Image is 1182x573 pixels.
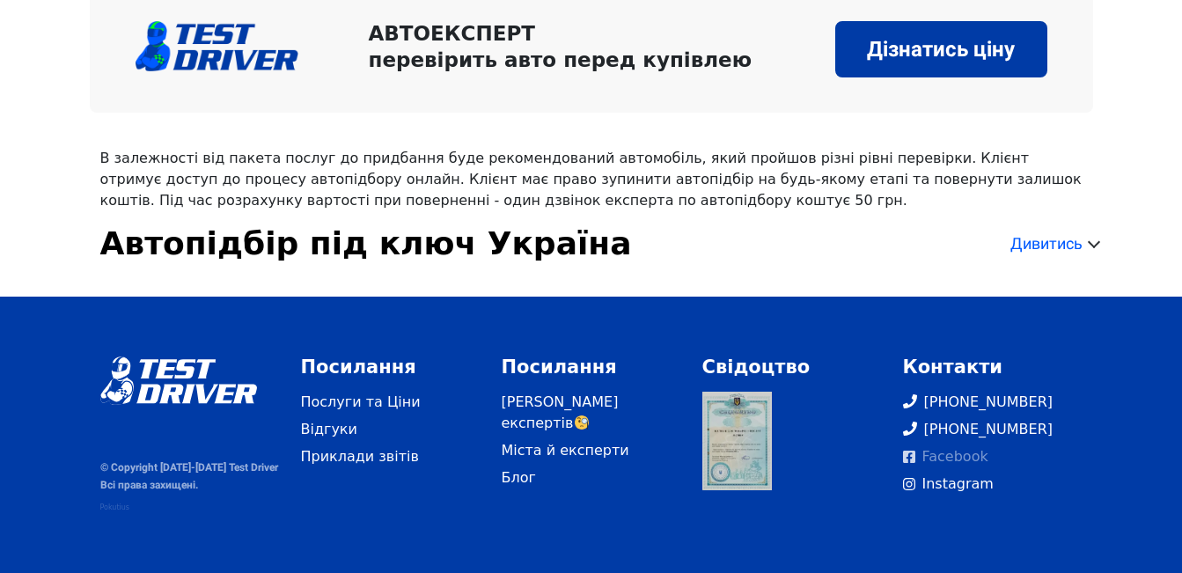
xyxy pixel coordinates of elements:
a: Pokutius [100,503,1083,513]
div: Свідоцтво [702,356,882,378]
a: Instagram [903,474,1083,495]
div: Дивитись [1010,234,1083,253]
a: Дізнатись ціну [835,21,1047,77]
a: svidotstvo [702,392,773,490]
div: Посилання [301,356,481,378]
p: В залежності від пакета послуг до придбання буде рекомендований автомобіль, який пройшов різні рі... [100,148,1083,211]
a: [PERSON_NAME] експертів [502,392,681,434]
a: Блог [502,467,681,489]
div: АВТОЕКСПЕРТ перевірить авто перед купівлею [358,21,825,77]
img: logo-white [100,356,257,405]
a: Міста й експерти [502,440,681,461]
a: Відгуки [301,419,481,440]
div: Посилання [502,356,681,378]
img: 🧐 [575,415,589,430]
div: Контакти [903,356,1083,378]
div: Автопідбір під ключ Україна [100,225,748,261]
div: © Copyright [DATE]-[DATE] Test Driver Всі права захищені. [100,459,280,494]
a: Facebook [903,446,1083,467]
a: [PHONE_NUMBER] [903,392,1083,413]
a: [PHONE_NUMBER] [903,419,1083,440]
img: logo [136,21,298,71]
a: Послуги та Ціни [301,392,481,413]
a: Приклади звітів [301,446,481,467]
